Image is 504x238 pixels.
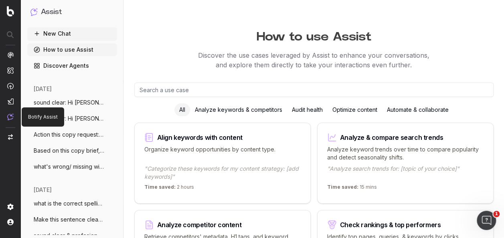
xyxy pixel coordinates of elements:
input: Search a use case [134,83,494,97]
iframe: Intercom live chat [477,211,496,230]
button: sound clear: Hi [PERSON_NAME], thank you very muc [27,96,117,109]
button: sound clear: Hi [PERSON_NAME], I've also writ [27,112,117,125]
button: what's wrong/ missing with this copy? Ti [27,160,117,173]
div: Check rankings & top performers [340,222,441,228]
div: Audit health [287,103,328,116]
p: Botify Assist [28,114,58,120]
span: sound clear: Hi [PERSON_NAME], thank you very muc [34,99,104,107]
div: Optimize content [328,103,382,116]
a: How to use Assist [27,43,117,56]
p: Analyze keyword trends over time to compare popularity and detect seasonality shifts. [327,145,484,161]
button: Action this copy request: One of the boo [27,128,117,141]
span: Make this sentence clear: 'Make magical [34,216,104,224]
p: 15 mins [327,184,377,194]
p: 2 hours [144,184,194,194]
p: Discover the use cases leveraged by Assist to enhance your conversations, and explore them direct... [123,50,504,70]
img: Analytics [7,52,14,58]
img: Studio [7,98,14,105]
img: Assist [30,8,38,16]
button: Based on this copy brief, what's the cop [27,144,117,157]
button: Assist [30,6,114,18]
img: Setting [7,204,14,210]
span: Action this copy request: One of the boo [34,131,104,139]
p: "Analyze search trends for: [topic of your choice]" [327,165,484,181]
div: Analyze keywords & competitors [190,103,287,116]
span: what is the correct spelling of 'grown u [34,200,104,208]
span: Based on this copy brief, what's the cop [34,147,104,155]
img: Botify logo [7,6,14,16]
h1: Assist [41,6,62,18]
span: [DATE] [34,85,52,93]
span: Time saved: [327,184,358,190]
p: Organize keyword opportunities by content type. [144,145,301,161]
button: New Chat [27,27,117,40]
p: "Categorize these keywords for my content strategy: [add keywords]" [144,165,301,181]
button: what is the correct spelling of 'grown u [27,197,117,210]
img: My account [7,219,14,225]
span: 1 [493,211,500,217]
img: Switch project [8,134,13,140]
img: Activation [7,83,14,89]
h1: How to use Assist [123,26,504,44]
span: [DATE] [34,186,52,194]
div: Automate & collaborate [382,103,453,116]
div: Align keywords with content [157,134,243,141]
div: Analyze competitor content [157,222,242,228]
div: All [174,103,190,116]
div: Analyze & compare search trends [340,134,443,141]
span: sound clear: Hi [PERSON_NAME], I've also writ [34,115,104,123]
span: what's wrong/ missing with this copy? Ti [34,163,104,171]
img: Intelligence [7,67,14,74]
span: Time saved: [144,184,176,190]
img: Assist [7,113,14,120]
button: Make this sentence clear: 'Make magical [27,213,117,226]
a: Discover Agents [27,59,117,72]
